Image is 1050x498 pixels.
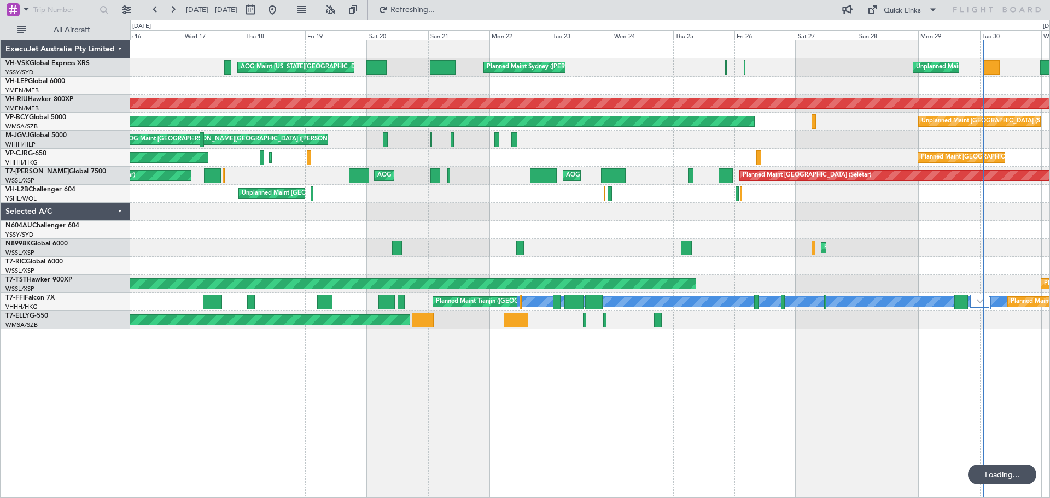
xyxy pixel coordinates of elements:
a: N604AUChallenger 604 [5,222,79,229]
span: VH-L2B [5,186,28,193]
div: Wed 24 [612,30,673,40]
a: VH-LEPGlobal 6000 [5,78,65,85]
div: AOG Maint [GEOGRAPHIC_DATA] (Halim Intl) [124,131,252,148]
a: T7-FFIFalcon 7X [5,295,55,301]
span: T7-TST [5,277,27,283]
span: VH-LEP [5,78,28,85]
button: Quick Links [862,1,943,19]
a: VHHH/HKG [5,159,38,167]
input: Trip Number [33,2,96,18]
div: Unplanned Maint [GEOGRAPHIC_DATA] ([GEOGRAPHIC_DATA]) [242,185,422,202]
a: VP-BCYGlobal 5000 [5,114,66,121]
span: VP-CJR [5,150,28,157]
span: All Aircraft [28,26,115,34]
a: WMSA/SZB [5,321,38,329]
div: Quick Links [884,5,921,16]
div: AOG Maint London ([GEOGRAPHIC_DATA]) [566,167,689,184]
span: N8998K [5,241,31,247]
button: All Aircraft [12,21,119,39]
a: WIHH/HLP [5,140,36,149]
a: N8998KGlobal 6000 [5,241,68,247]
div: Planned Maint [GEOGRAPHIC_DATA] (Seletar) [743,167,871,184]
a: T7-[PERSON_NAME]Global 7500 [5,168,106,175]
span: T7-[PERSON_NAME] [5,168,69,175]
a: VH-VSKGlobal Express XRS [5,60,90,67]
div: Planned Maint [GEOGRAPHIC_DATA] ([GEOGRAPHIC_DATA] Intl) [824,239,1007,256]
div: Fri 26 [734,30,796,40]
span: Refreshing... [390,6,436,14]
a: YSHL/WOL [5,195,37,203]
button: Refreshing... [374,1,439,19]
span: T7-RIC [5,259,26,265]
span: VH-RIU [5,96,28,103]
a: YSSY/SYD [5,68,33,77]
a: WMSA/SZB [5,122,38,131]
a: YMEN/MEB [5,86,39,95]
div: Loading... [968,465,1036,484]
a: M-JGVJGlobal 5000 [5,132,67,139]
a: VHHH/HKG [5,303,38,311]
a: WSSL/XSP [5,177,34,185]
div: Sun 21 [428,30,489,40]
a: WSSL/XSP [5,249,34,257]
span: T7-FFI [5,295,25,301]
div: Fri 19 [305,30,366,40]
span: M-JGVJ [5,132,30,139]
div: Mon 29 [918,30,979,40]
div: [PERSON_NAME][GEOGRAPHIC_DATA] ([PERSON_NAME] Intl) [185,131,363,148]
div: Tue 23 [551,30,612,40]
a: T7-RICGlobal 6000 [5,259,63,265]
img: arrow-gray.svg [977,299,983,303]
a: WSSL/XSP [5,285,34,293]
span: [DATE] - [DATE] [186,5,237,15]
a: YMEN/MEB [5,104,39,113]
div: Wed 17 [183,30,244,40]
a: VH-RIUHawker 800XP [5,96,73,103]
a: T7-TSTHawker 900XP [5,277,72,283]
div: Tue 30 [980,30,1041,40]
div: Tue 16 [121,30,183,40]
div: AOG Maint [GEOGRAPHIC_DATA] (Seletar) [377,167,498,184]
div: AOG Maint [US_STATE][GEOGRAPHIC_DATA] ([US_STATE] City Intl) [241,59,428,75]
div: Thu 25 [673,30,734,40]
a: VP-CJRG-650 [5,150,46,157]
span: VP-BCY [5,114,29,121]
div: Planned Maint Tianjin ([GEOGRAPHIC_DATA]) [436,294,563,310]
span: VH-VSK [5,60,30,67]
div: Sat 20 [367,30,428,40]
div: Planned Maint Sydney ([PERSON_NAME] Intl) [487,59,614,75]
a: VH-L2BChallenger 604 [5,186,75,193]
a: YSSY/SYD [5,231,33,239]
div: Mon 22 [489,30,551,40]
a: T7-ELLYG-550 [5,313,48,319]
div: Sat 27 [796,30,857,40]
div: Sun 28 [857,30,918,40]
a: WSSL/XSP [5,267,34,275]
div: Thu 18 [244,30,305,40]
div: [DATE] [132,22,151,31]
span: T7-ELLY [5,313,30,319]
span: N604AU [5,222,32,229]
